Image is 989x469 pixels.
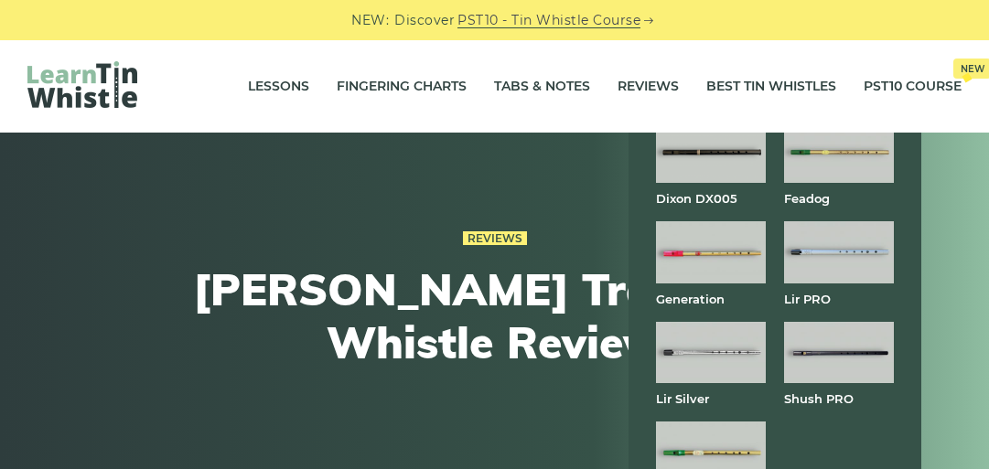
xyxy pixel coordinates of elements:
img: Lir Silver tin whistle full front view [656,322,766,384]
img: Generation brass tin whistle full front view [656,221,766,283]
a: PST10 CourseNew [864,64,962,110]
a: Reviews [618,64,679,110]
img: Dixon DX005 tin whistle full front view [656,121,766,183]
a: Reviews [463,231,527,246]
a: Best Tin Whistles [706,64,836,110]
a: Fingering Charts [337,64,467,110]
h1: [PERSON_NAME] Trad - Tin Whistle Review [158,263,832,368]
a: Feadog [784,191,830,206]
img: Shuh PRO tin whistle full front view [784,322,894,384]
a: Lir Silver [656,391,709,406]
img: Feadog brass tin whistle full front view [784,121,894,183]
a: Lir PRO [784,292,831,306]
a: Dixon DX005 [656,191,737,206]
a: Generation [656,292,725,306]
a: Shush PRO [784,391,854,406]
a: Tabs & Notes [494,64,590,110]
img: Lir PRO aluminum tin whistle full front view [784,221,894,283]
a: Lessons [248,64,309,110]
img: LearnTinWhistle.com [27,61,137,108]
